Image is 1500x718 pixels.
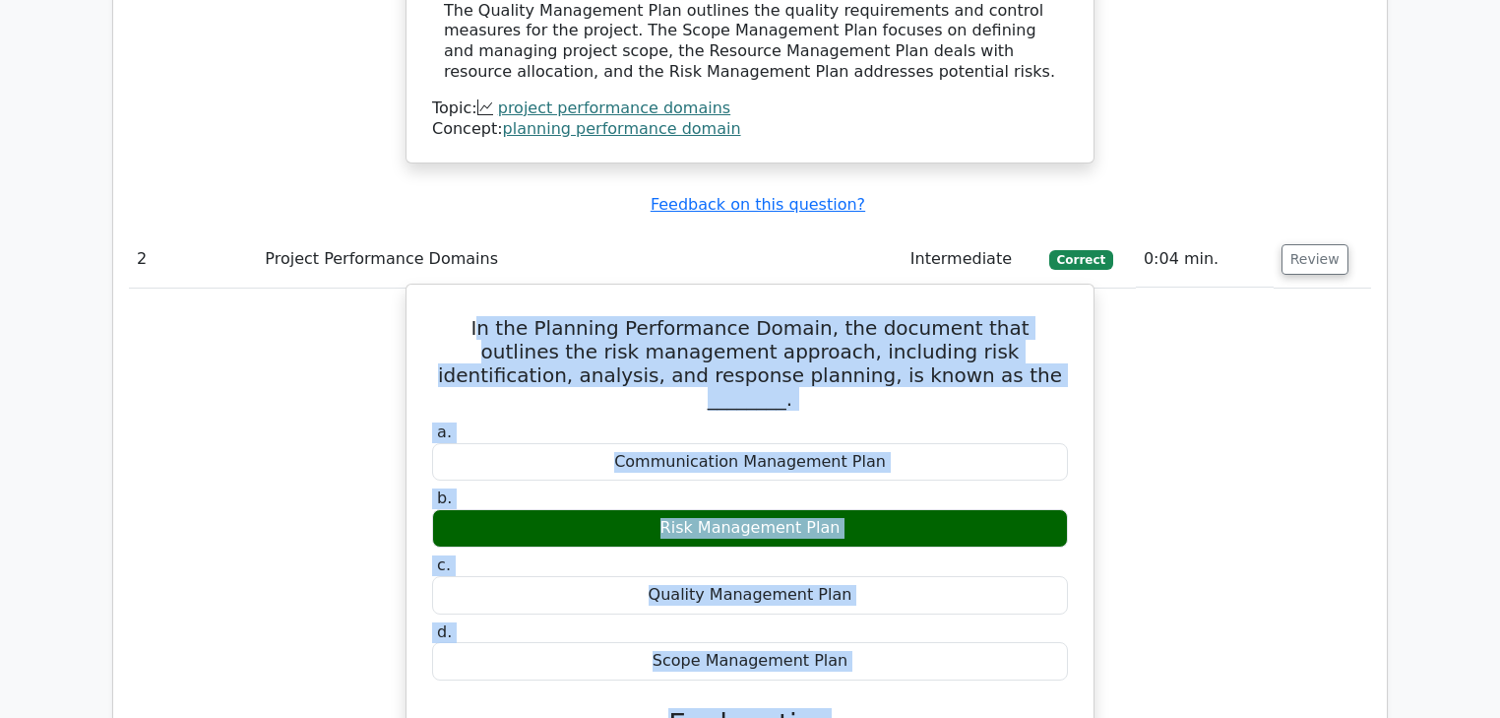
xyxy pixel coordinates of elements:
[432,119,1068,140] div: Concept:
[437,555,451,574] span: c.
[437,423,452,441] span: a.
[1049,250,1113,270] span: Correct
[1281,244,1348,275] button: Review
[432,576,1068,615] div: Quality Management Plan
[1136,231,1274,288] td: 0:04 min.
[437,489,452,507] span: b.
[498,98,730,117] a: project performance domains
[903,231,1041,288] td: Intermediate
[432,443,1068,482] div: Communication Management Plan
[432,509,1068,548] div: Risk Management Plan
[257,231,902,288] td: Project Performance Domains
[503,119,741,138] a: planning performance domain
[651,195,865,214] a: Feedback on this question?
[432,642,1068,681] div: Scope Management Plan
[432,98,1068,119] div: Topic:
[444,1,1056,83] div: The Quality Management Plan outlines the quality requirements and control measures for the projec...
[430,316,1070,411] h5: In the Planning Performance Domain, the document that outlines the risk management approach, incl...
[437,622,452,641] span: d.
[129,231,257,288] td: 2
